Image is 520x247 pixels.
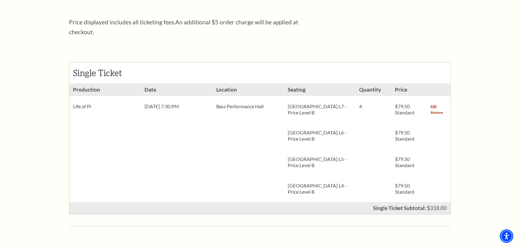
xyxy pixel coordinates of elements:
div: [DATE] 7:30 PM [141,96,212,117]
span: $79.50 Standard [395,183,415,195]
span: $79.50 Standard [395,130,415,142]
div: Life of Pi [69,96,141,117]
a: Remove [431,109,443,116]
h3: Quantity [356,84,392,96]
h3: Seating [284,84,355,96]
p: Price displayed includes all ticketing fees. [69,17,303,37]
p: 4 [360,103,388,109]
p: [GEOGRAPHIC_DATA] L7 - Price Level B [288,103,352,116]
h3: Price [392,84,427,96]
span: $79.50 Standard [395,156,415,168]
div: Accessibility Menu [500,229,514,243]
span: $79.50 Standard [395,103,415,115]
p: Single Ticket Subtotal: [373,206,426,211]
span: Bass Performance Hall [216,103,264,109]
span: An additional $5 order charge will be applied at checkout. [69,19,298,35]
h2: Single Ticket [73,68,140,78]
h3: Location [213,84,284,96]
a: Edit [431,103,437,109]
p: [GEOGRAPHIC_DATA] L6 - Price Level B [288,130,352,142]
h3: Date [141,84,212,96]
p: [GEOGRAPHIC_DATA] L5 - Price Level B [288,156,352,169]
p: [GEOGRAPHIC_DATA] L4 - Price Level B [288,183,352,195]
h3: Production [69,84,141,96]
span: $318.00 [427,205,447,212]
